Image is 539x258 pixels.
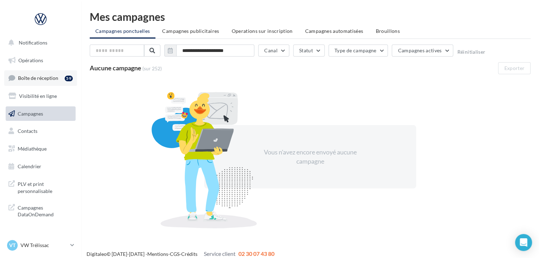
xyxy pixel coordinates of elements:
span: (sur 252) [142,65,162,72]
span: Boîte de réception [18,75,58,81]
span: Service client [204,250,236,257]
button: Exporter [498,62,531,74]
a: Crédits [181,251,197,257]
a: Contacts [4,124,77,139]
span: Campagnes [18,110,43,116]
p: VW Trélissac [20,242,67,249]
span: PLV et print personnalisable [18,179,73,194]
button: Statut [293,45,325,57]
span: Campagnes publicitaires [162,28,219,34]
a: Digitaleo [87,251,107,257]
button: Notifications [4,35,74,50]
a: Opérations [4,53,77,68]
span: Campagnes DataOnDemand [18,203,73,218]
span: Campagnes automatisées [305,28,363,34]
span: Médiathèque [18,146,47,152]
span: VT [9,242,16,249]
span: Operations sur inscription [231,28,292,34]
a: Mentions [147,251,168,257]
span: Aucune campagne [90,64,141,72]
a: Campagnes [4,106,77,121]
span: 02 30 07 43 80 [238,250,274,257]
span: Visibilité en ligne [19,93,57,99]
a: Médiathèque [4,141,77,156]
button: Canal [258,45,289,57]
span: Campagnes actives [398,47,442,53]
a: Campagnes DataOnDemand [4,200,77,221]
div: Mes campagnes [90,11,531,22]
div: Vous n'avez encore envoyé aucune campagne [249,148,371,166]
a: CGS [170,251,179,257]
span: Brouillons [375,28,400,34]
button: Campagnes actives [392,45,453,57]
a: Calendrier [4,159,77,174]
button: Type de campagne [328,45,388,57]
a: Boîte de réception59 [4,70,77,86]
a: PLV et print personnalisable [4,176,77,197]
div: 59 [65,76,73,81]
span: Opérations [18,57,43,63]
a: VT VW Trélissac [6,239,76,252]
span: Calendrier [18,163,41,169]
span: © [DATE]-[DATE] - - - [87,251,274,257]
span: Contacts [18,128,37,134]
a: Visibilité en ligne [4,89,77,104]
button: Réinitialiser [457,49,485,55]
div: Open Intercom Messenger [515,234,532,251]
span: Notifications [19,40,47,46]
